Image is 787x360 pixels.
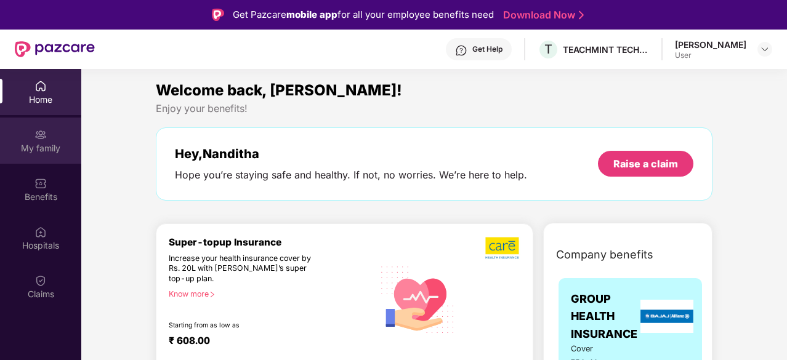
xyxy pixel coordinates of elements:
[212,9,224,21] img: Logo
[169,321,321,330] div: Starting from as low as
[169,335,361,350] div: ₹ 608.00
[579,9,584,22] img: Stroke
[563,44,649,55] div: TEACHMINT TECHNOLOGIES PRIVATE LIMITED
[34,129,47,141] img: svg+xml;base64,PHN2ZyB3aWR0aD0iMjAiIGhlaWdodD0iMjAiIHZpZXdCb3g9IjAgMCAyMCAyMCIgZmlsbD0ibm9uZSIgeG...
[571,290,637,343] span: GROUP HEALTH INSURANCE
[613,157,678,170] div: Raise a claim
[209,291,216,298] span: right
[15,41,95,57] img: New Pazcare Logo
[175,146,527,161] div: Hey, Nanditha
[675,50,746,60] div: User
[571,343,616,355] span: Cover
[286,9,337,20] strong: mobile app
[169,254,321,284] div: Increase your health insurance cover by Rs. 20L with [PERSON_NAME]’s super top-up plan.
[34,226,47,238] img: svg+xml;base64,PHN2ZyBpZD0iSG9zcGl0YWxzIiB4bWxucz0iaHR0cDovL3d3dy53My5vcmcvMjAwMC9zdmciIHdpZHRoPS...
[675,39,746,50] div: [PERSON_NAME]
[760,44,770,54] img: svg+xml;base64,PHN2ZyBpZD0iRHJvcGRvd24tMzJ4MzIiIHhtbG5zPSJodHRwOi8vd3d3LnczLm9yZy8yMDAwL3N2ZyIgd2...
[34,274,47,287] img: svg+xml;base64,PHN2ZyBpZD0iQ2xhaW0iIHhtbG5zPSJodHRwOi8vd3d3LnczLm9yZy8yMDAwL3N2ZyIgd2lkdGg9IjIwIi...
[485,236,520,260] img: b5dec4f62d2307b9de63beb79f102df3.png
[503,9,580,22] a: Download Now
[156,102,712,115] div: Enjoy your benefits!
[34,80,47,92] img: svg+xml;base64,PHN2ZyBpZD0iSG9tZSIgeG1sbnM9Imh0dHA6Ly93d3cudzMub3JnLzIwMDAvc3ZnIiB3aWR0aD0iMjAiIG...
[472,44,502,54] div: Get Help
[169,236,374,248] div: Super-topup Insurance
[156,81,402,99] span: Welcome back, [PERSON_NAME]!
[169,289,366,298] div: Know more
[455,44,467,57] img: svg+xml;base64,PHN2ZyBpZD0iSGVscC0zMngzMiIgeG1sbnM9Imh0dHA6Ly93d3cudzMub3JnLzIwMDAvc3ZnIiB3aWR0aD...
[556,246,653,263] span: Company benefits
[175,169,527,182] div: Hope you’re staying safe and healthy. If not, no worries. We’re here to help.
[544,42,552,57] span: T
[640,300,693,333] img: insurerLogo
[374,254,462,343] img: svg+xml;base64,PHN2ZyB4bWxucz0iaHR0cDovL3d3dy53My5vcmcvMjAwMC9zdmciIHhtbG5zOnhsaW5rPSJodHRwOi8vd3...
[34,177,47,190] img: svg+xml;base64,PHN2ZyBpZD0iQmVuZWZpdHMiIHhtbG5zPSJodHRwOi8vd3d3LnczLm9yZy8yMDAwL3N2ZyIgd2lkdGg9Ij...
[233,7,494,22] div: Get Pazcare for all your employee benefits need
